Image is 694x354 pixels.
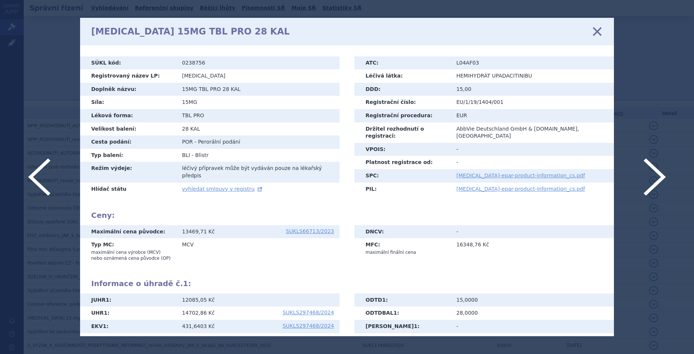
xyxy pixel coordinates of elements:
th: Režim výdeje: [80,162,176,182]
td: [MEDICAL_DATA] [176,69,340,83]
td: 16348,76 Kč [451,238,614,258]
td: EU/1/19/1404/001 [451,96,614,109]
th: PIL: [354,183,451,196]
th: Registrační číslo: [354,96,451,109]
th: Platnost registrace od: [354,156,451,169]
span: - [195,139,196,145]
th: LIM : [80,333,176,347]
td: S [176,333,340,347]
th: MFC: [354,238,451,258]
h2: Informace o úhradě č. : [91,279,603,288]
th: Léčivá látka: [354,69,451,83]
th: DNCV: [354,225,451,239]
th: ODTDBAL : [354,307,451,320]
a: zavřít [592,26,603,37]
th: Velikost balení: [80,122,176,136]
th: Registrovaný název LP: [80,69,176,83]
span: 431,6403 Kč [182,323,215,329]
td: - [451,225,614,239]
td: EUR [451,109,614,122]
span: 1 [104,310,108,316]
h2: Ceny: [91,211,603,220]
td: - [451,320,614,333]
p: maximální finální cena [366,249,445,255]
span: 1 [106,297,109,303]
th: Typ balení: [80,149,176,162]
th: JUHR : [80,294,176,307]
th: Hlídač státu [80,183,176,196]
th: EKV : [80,320,176,333]
th: ATC: [354,56,451,70]
th: [PERSON_NAME] : [354,320,451,333]
td: TBL PRO [176,109,340,122]
a: vyhledat smlouvy v registru [182,186,264,192]
span: POR [182,139,193,145]
th: Cesta podání: [80,135,176,149]
td: 12085,05 Kč [176,294,340,307]
span: vyhledat smlouvy v registru [182,186,255,192]
td: 15,0000 [451,294,614,307]
td: AbbVie Deutschland GmbH & [DOMAIN_NAME], [GEOGRAPHIC_DATA] [451,122,614,143]
span: BLI [182,152,190,158]
th: UHR : [80,307,176,320]
th: Maximální cena původce: [80,225,176,239]
td: 15MG TBL PRO 28 KAL [176,83,340,96]
th: Doplněk názvu: [80,83,176,96]
td: - [451,156,614,169]
a: SUKLS297468/2024 [282,323,334,328]
span: 13469,71 Kč [182,229,215,235]
th: ODTD : [354,294,451,307]
a: [MEDICAL_DATA]-epar-product-information_cs.pdf [456,173,585,178]
td: MCV [176,238,340,264]
td: 28,0000 [451,307,614,320]
span: 1 [393,310,397,316]
td: 15MG [176,96,340,109]
a: SUKLS66713/2023 [286,229,334,234]
span: 14702,86 Kč [182,310,215,316]
th: Typ MC: [80,238,176,264]
th: DDD: [354,83,451,96]
td: 15,00 [451,83,614,96]
td: léčivý přípravek může být vydáván pouze na lékařský předpis [176,162,340,182]
h1: [MEDICAL_DATA] 15MG TBL PRO 28 KAL [91,26,290,37]
th: SPC: [354,169,451,183]
span: Blistr [195,152,209,158]
td: 28 KAL [176,122,340,136]
span: 1 [103,323,106,329]
td: HEMIHYDRÁT UPADACITINIBU [451,69,614,83]
span: 1 [382,297,386,303]
th: VPOIS: [354,143,451,156]
td: L04AF03 [451,56,614,70]
span: - [192,152,194,158]
th: Držitel rozhodnutí o registraci: [354,122,451,143]
a: SUKLS297468/2024 [282,310,334,315]
th: Síla: [80,96,176,109]
span: 1 [183,279,188,288]
span: Perorální podání [198,139,240,145]
th: Léková forma: [80,109,176,122]
th: SÚKL kód: [80,56,176,70]
td: 0238756 [176,56,340,70]
p: maximální cena výrobce (MCV) nebo oznámená cena původce (OP) [91,249,171,261]
span: 1 [414,323,417,329]
th: Registrační procedura: [354,109,451,122]
td: - [451,143,614,156]
a: [MEDICAL_DATA]-epar-product-information_cs.pdf [456,186,585,192]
